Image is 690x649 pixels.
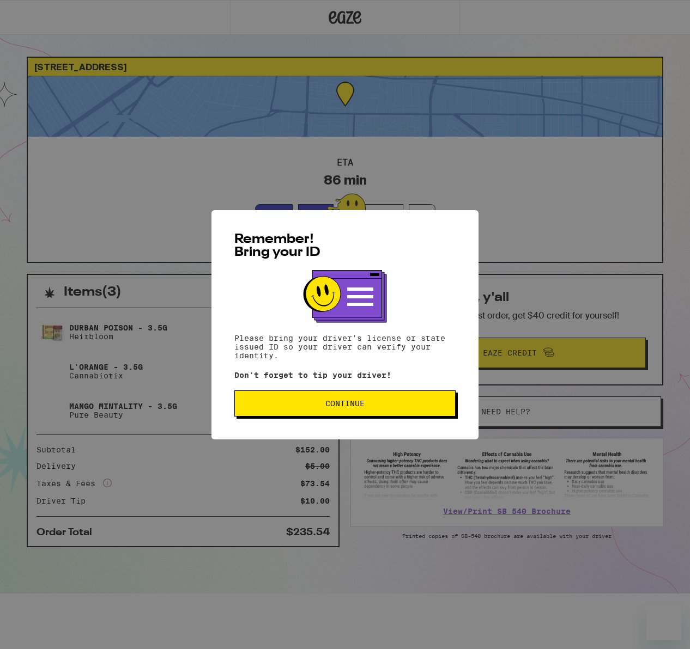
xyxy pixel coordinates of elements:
p: Please bring your driver's license or state issued ID so your driver can verify your identity. [234,334,456,360]
span: Remember! Bring your ID [234,233,320,259]
iframe: Button to launch messaging window [646,605,681,640]
span: Continue [325,400,365,407]
button: Continue [234,390,456,417]
p: Don't forget to tip your driver! [234,371,456,379]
